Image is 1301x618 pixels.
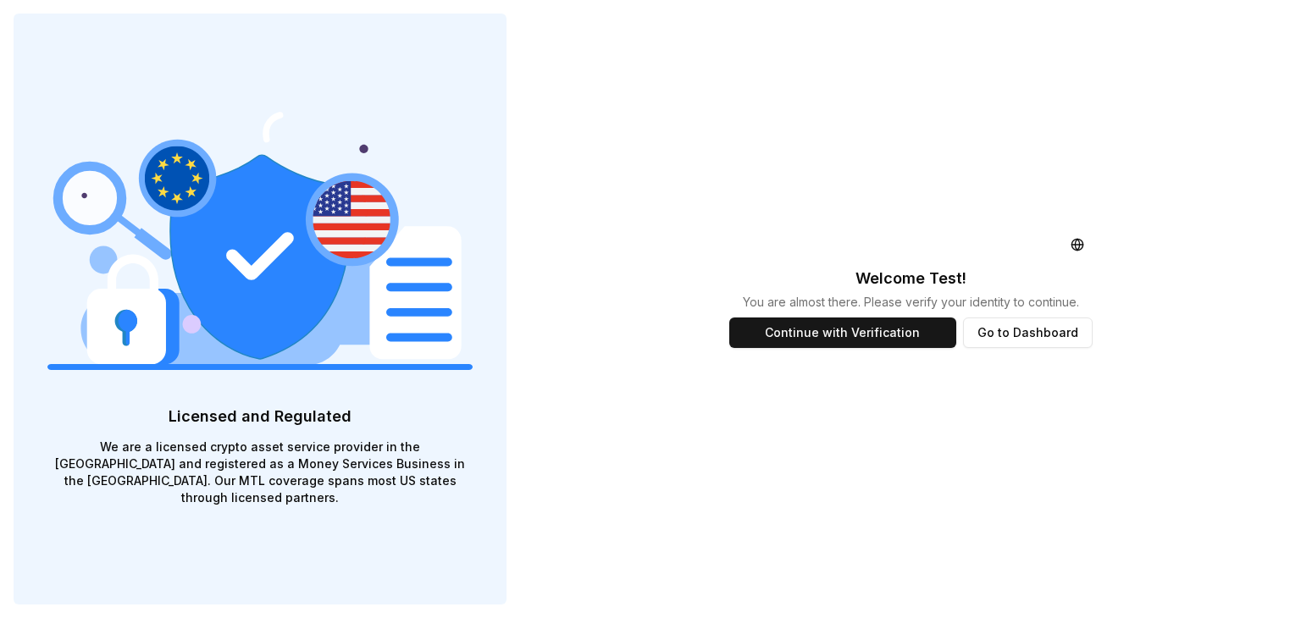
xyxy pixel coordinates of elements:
[729,317,956,348] button: Continue with Verification
[963,317,1093,348] button: Go to Dashboard
[47,439,473,506] p: We are a licensed crypto asset service provider in the [GEOGRAPHIC_DATA] and registered as a Mone...
[743,294,1079,311] p: You are almost there. Please verify your identity to continue.
[47,405,473,428] p: Licensed and Regulated
[855,267,966,290] p: Welcome Test !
